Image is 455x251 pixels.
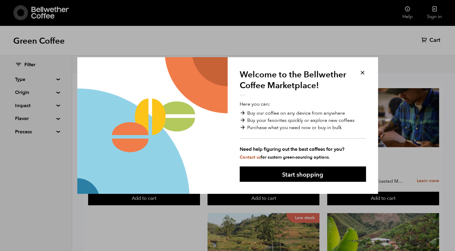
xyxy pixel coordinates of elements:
[240,166,366,182] button: Start shopping
[240,154,261,160] a: Contact us
[240,117,366,124] li: Buy your favorites quickly or explore new coffees
[240,110,366,117] li: Buy our coffee on any device from anywhere
[240,124,366,131] li: Purchase what you need now or buy in bulk
[240,101,366,160] p: Here you can:
[240,146,366,153] strong: Need help figuring out the best coffees for you?
[240,154,330,160] small: for custom green-sourcing options.
[240,69,351,96] h1: Welcome to the Bellwether Coffee Marketplace!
